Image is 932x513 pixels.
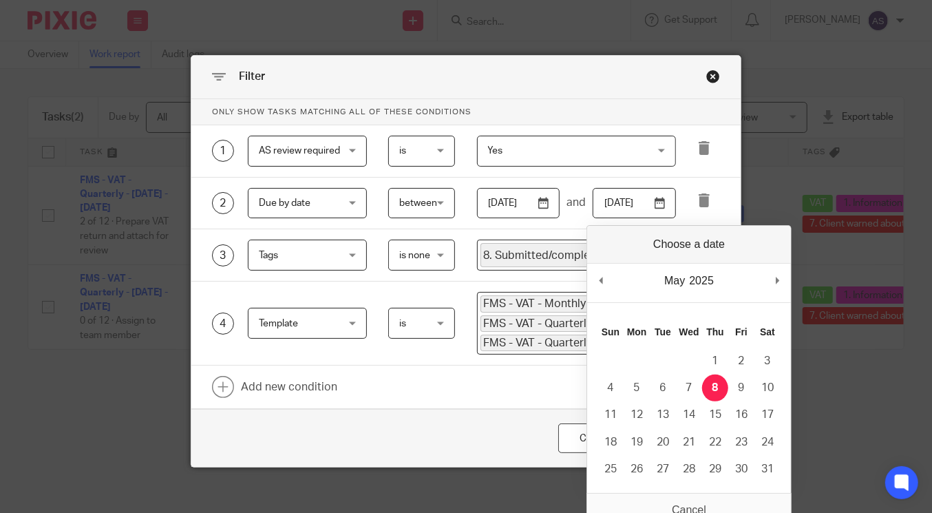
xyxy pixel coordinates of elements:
[687,271,716,291] div: 2025
[477,240,676,271] div: Search for option
[706,70,720,83] div: Close this dialog window
[650,429,676,456] button: 20
[597,429,624,456] button: 18
[702,375,728,401] button: 8
[650,456,676,483] button: 27
[662,271,687,291] div: May
[702,429,728,456] button: 22
[212,192,234,214] div: 2
[602,326,619,337] abbr: Sunday
[212,244,234,266] div: 3
[480,243,621,267] span: 8. Submitted/completed
[624,375,650,401] button: 5
[650,401,676,428] button: 13
[735,326,748,337] abbr: Friday
[760,326,775,337] abbr: Saturday
[706,326,723,337] abbr: Thursday
[702,456,728,483] button: 29
[702,348,728,375] button: 1
[191,99,741,125] p: Only show tasks matching all of these conditions
[259,198,310,208] span: Due by date
[399,319,406,328] span: is
[754,429,781,456] button: 24
[212,140,234,162] div: 1
[754,348,781,375] button: 3
[480,315,606,332] span: FMS - VAT - Quarterly
[728,456,754,483] button: 30
[624,429,650,456] button: 19
[597,456,624,483] button: 25
[728,375,754,401] button: 9
[399,198,437,208] span: between
[480,295,600,312] span: FMS - VAT - Monthly
[594,271,608,291] button: Previous Month
[624,456,650,483] button: 26
[676,429,702,456] button: 21
[770,271,784,291] button: Next Month
[728,348,754,375] button: 2
[259,251,278,260] span: Tags
[239,71,265,82] span: Filter
[259,319,298,328] span: Template
[650,375,676,401] button: 6
[754,375,781,401] button: 10
[597,401,624,428] button: 11
[754,456,781,483] button: 31
[558,423,631,453] div: Close this dialog window
[597,375,624,401] button: 4
[488,146,503,156] span: Yes
[477,292,676,355] div: Search for option
[676,375,702,401] button: 7
[676,401,702,428] button: 14
[679,326,699,337] abbr: Wednesday
[728,429,754,456] button: 23
[477,188,560,219] input: From date
[399,251,430,260] span: is none
[627,326,646,337] abbr: Monday
[728,401,754,428] button: 16
[480,335,636,351] span: FMS - VAT - Quarterly (POA)
[212,313,234,335] div: 4
[624,401,650,428] button: 12
[566,196,586,210] span: and
[259,146,340,156] span: AS review required
[655,326,671,337] abbr: Tuesday
[593,188,676,219] input: Use the arrow keys to pick a date
[399,146,406,156] span: is
[676,456,702,483] button: 28
[754,401,781,428] button: 17
[702,401,728,428] button: 15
